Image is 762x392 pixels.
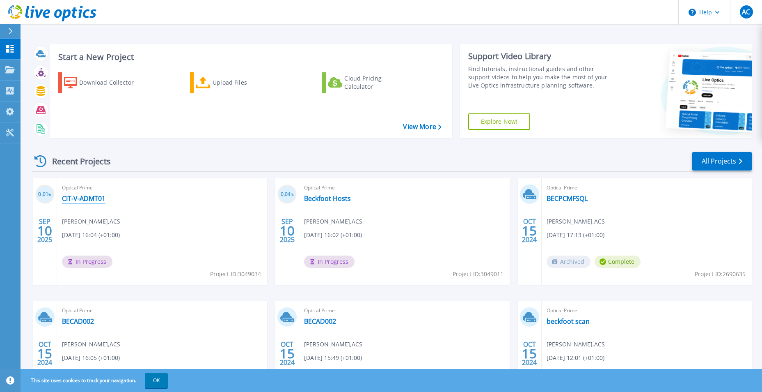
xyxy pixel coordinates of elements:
[547,231,604,240] span: [DATE] 17:13 (+01:00)
[322,72,414,93] a: Cloud Pricing Calculator
[37,339,53,369] div: OCT 2024
[62,256,112,268] span: In Progress
[692,152,752,171] a: All Projects
[213,74,278,91] div: Upload Files
[79,74,145,91] div: Download Collector
[37,350,52,357] span: 15
[279,216,295,246] div: SEP 2025
[522,216,537,246] div: OCT 2024
[695,270,746,279] span: Project ID: 2690635
[62,353,120,362] span: [DATE] 16:05 (+01:00)
[145,373,168,388] button: OK
[304,340,362,349] span: [PERSON_NAME] , ACS
[547,340,605,349] span: [PERSON_NAME] , ACS
[595,256,641,268] span: Complete
[468,51,617,62] div: Support Video Library
[280,350,295,357] span: 15
[279,339,295,369] div: OCT 2024
[522,350,537,357] span: 15
[190,72,281,93] a: Upload Files
[547,317,590,325] a: beckfoot scan
[62,217,120,226] span: [PERSON_NAME] , ACS
[304,256,355,268] span: In Progress
[304,317,336,325] a: BECAD002
[23,373,168,388] span: This site uses cookies to track your navigation.
[277,190,297,199] h3: 0.04
[210,270,261,279] span: Project ID: 3049034
[62,183,262,192] span: Optical Prime
[403,123,441,131] a: View More
[304,194,351,203] a: Beckfoot Hosts
[32,151,122,171] div: Recent Projects
[62,194,105,203] a: CIT-V-ADMT01
[48,192,51,197] span: %
[547,183,747,192] span: Optical Prime
[742,9,750,15] span: AC
[37,216,53,246] div: SEP 2025
[304,231,362,240] span: [DATE] 16:02 (+01:00)
[37,227,52,234] span: 10
[522,339,537,369] div: OCT 2024
[344,74,410,91] div: Cloud Pricing Calculator
[547,306,747,315] span: Optical Prime
[62,306,262,315] span: Optical Prime
[291,192,294,197] span: %
[468,65,617,90] div: Find tutorials, instructional guides and other support videos to help you make the most of your L...
[547,194,588,203] a: BECPCMFSQL
[547,353,604,362] span: [DATE] 12:01 (+01:00)
[58,72,150,93] a: Download Collector
[304,353,362,362] span: [DATE] 15:49 (+01:00)
[304,217,362,226] span: [PERSON_NAME] , ACS
[453,270,503,279] span: Project ID: 3049011
[304,183,504,192] span: Optical Prime
[304,306,504,315] span: Optical Prime
[62,340,120,349] span: [PERSON_NAME] , ACS
[62,231,120,240] span: [DATE] 16:04 (+01:00)
[547,217,605,226] span: [PERSON_NAME] , ACS
[35,190,55,199] h3: 0.01
[522,227,537,234] span: 15
[547,256,590,268] span: Archived
[280,227,295,234] span: 10
[58,53,441,62] h3: Start a New Project
[468,113,531,130] a: Explore Now!
[62,317,94,325] a: BECAD002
